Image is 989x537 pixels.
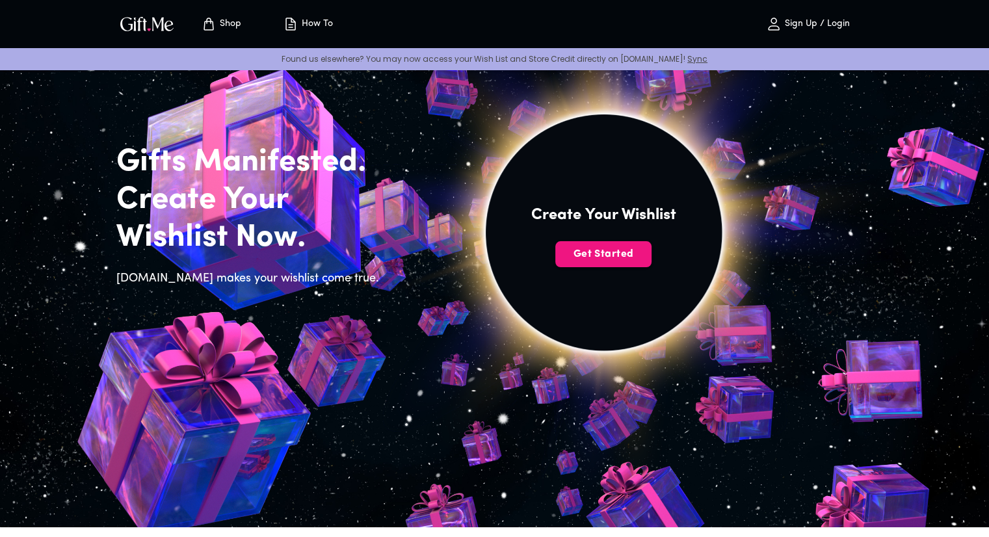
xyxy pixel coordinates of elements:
img: how-to.svg [283,16,298,32]
p: Found us elsewhere? You may now access your Wish List and Store Credit directly on [DOMAIN_NAME]! [10,53,979,64]
h4: Create Your Wishlist [531,205,676,226]
h2: Wishlist Now. [116,219,387,257]
h2: Create Your [116,181,387,219]
span: Get Started [555,247,652,261]
p: Shop [217,19,241,30]
button: Get Started [555,241,652,267]
button: How To [272,3,344,45]
button: Sign Up / Login [743,3,873,45]
button: GiftMe Logo [116,16,178,32]
p: Sign Up / Login [782,19,850,30]
h6: [DOMAIN_NAME] makes your wishlist come true. [116,270,387,288]
p: How To [298,19,333,30]
button: Store page [185,3,257,45]
a: Sync [687,53,707,64]
img: GiftMe Logo [118,14,176,33]
h2: Gifts Manifested. [116,144,387,181]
